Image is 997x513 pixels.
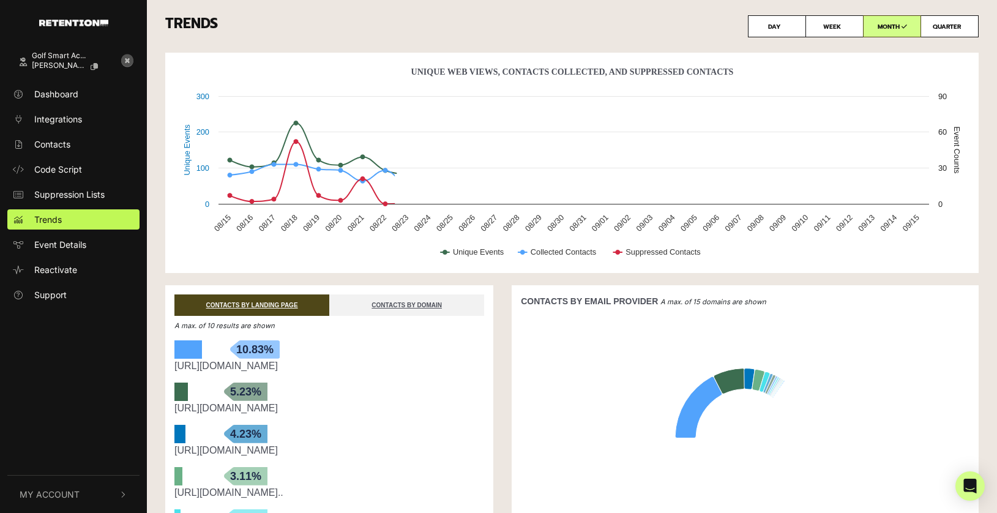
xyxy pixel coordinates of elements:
[701,213,721,233] text: 09/06
[453,247,504,256] text: Unique Events
[7,109,140,129] a: Integrations
[7,159,140,179] a: Code Script
[212,213,233,233] text: 08/15
[901,213,921,233] text: 09/15
[174,401,484,416] div: https://www.golfsmartacademy.com/products/subscriptions/
[723,213,743,233] text: 09/07
[7,184,140,204] a: Suppression Lists
[767,213,788,233] text: 09/09
[205,200,209,209] text: 0
[952,127,962,174] text: Event Counts
[7,209,140,230] a: Trends
[224,467,267,485] span: 3.11%
[679,213,699,233] text: 09/05
[856,213,876,233] text: 09/13
[224,383,267,401] span: 5.23%
[7,46,115,79] a: Golf Smart Ac... [PERSON_NAME]...
[301,213,321,233] text: 08/19
[174,485,484,500] div: https://www.golfsmartacademy.com/forum/help-my-swing-8/topic/wrist-hinge-irons-vs-driver-397/
[174,62,969,270] svg: Unique Web Views, Contacts Collected, And Suppressed Contacts
[182,124,192,175] text: Unique Events
[256,213,277,233] text: 08/17
[390,213,410,233] text: 08/23
[34,138,70,151] span: Contacts
[20,488,80,501] span: My Account
[234,213,255,233] text: 08/16
[174,361,278,371] a: [URL][DOMAIN_NAME]
[955,471,985,501] div: Open Intercom Messenger
[938,163,947,173] text: 30
[34,188,105,201] span: Suppression Lists
[34,213,62,226] span: Trends
[523,213,543,233] text: 08/29
[174,403,278,413] a: [URL][DOMAIN_NAME]
[279,213,299,233] text: 08/18
[34,88,78,100] span: Dashboard
[878,213,898,233] text: 09/14
[7,285,140,305] a: Support
[625,247,700,256] text: Suppressed Contacts
[920,15,979,37] label: QUARTER
[34,238,86,251] span: Event Details
[656,213,676,233] text: 09/04
[748,15,806,37] label: DAY
[457,213,477,233] text: 08/26
[230,340,280,359] span: 10.83%
[7,476,140,513] button: My Account
[805,15,864,37] label: WEEK
[745,213,766,233] text: 09/08
[660,298,766,306] em: A max. of 15 domains are shown
[479,213,499,233] text: 08/27
[7,260,140,280] a: Reactivate
[634,213,654,233] text: 09/03
[34,113,82,125] span: Integrations
[812,213,832,233] text: 09/11
[323,213,343,233] text: 08/20
[174,294,329,316] a: CONTACTS BY LANDING PAGE
[224,425,267,443] span: 4.23%
[531,247,596,256] text: Collected Contacts
[174,487,283,498] a: [URL][DOMAIN_NAME]..
[834,213,854,233] text: 09/12
[329,294,484,316] a: CONTACTS BY DOMAIN
[32,51,108,60] div: Golf Smart Ac...
[39,20,108,26] img: Retention.com
[501,213,521,233] text: 08/28
[174,443,484,458] div: https://www.golfsmartacademy.com/l/hackmotion/
[7,84,140,104] a: Dashboard
[34,263,77,276] span: Reactivate
[174,321,275,330] em: A max. of 10 results are shown
[34,163,82,176] span: Code Script
[790,213,810,233] text: 09/10
[435,213,455,233] text: 08/25
[521,296,658,306] strong: CONTACTS BY EMAIL PROVIDER
[196,163,209,173] text: 100
[32,61,86,70] span: [PERSON_NAME]...
[545,213,566,233] text: 08/30
[612,213,632,233] text: 09/02
[165,15,979,37] h3: TRENDS
[938,92,947,101] text: 90
[174,359,484,373] div: https://www.golfsmartacademy.com/
[938,200,943,209] text: 0
[411,67,734,77] text: Unique Web Views, Contacts Collected, And Suppressed Contacts
[174,445,278,455] a: [URL][DOMAIN_NAME]
[938,127,947,137] text: 60
[196,92,209,101] text: 300
[196,127,209,137] text: 200
[412,213,432,233] text: 08/24
[34,288,67,301] span: Support
[346,213,366,233] text: 08/21
[7,234,140,255] a: Event Details
[590,213,610,233] text: 09/01
[368,213,388,233] text: 08/22
[567,213,588,233] text: 08/31
[7,134,140,154] a: Contacts
[863,15,921,37] label: MONTH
